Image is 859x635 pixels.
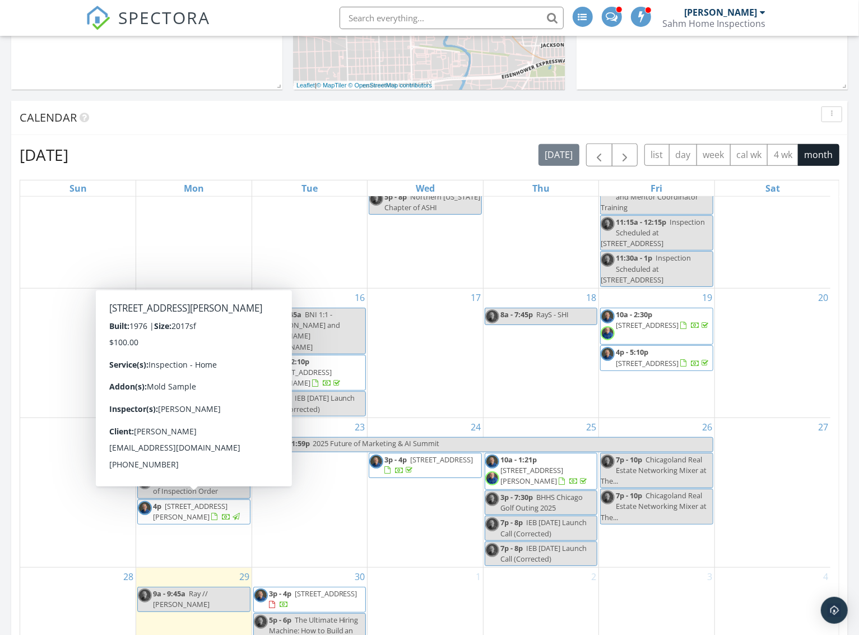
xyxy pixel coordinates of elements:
[500,517,523,527] span: 7p - 8p
[352,568,367,586] a: Go to September 30, 2025
[368,418,484,568] td: Go to September 24, 2025
[340,7,564,29] input: Search everything...
[485,471,499,485] img: janik_wayne_6.jpg
[349,82,432,89] a: © OpenStreetMap contributors
[86,15,210,39] a: SPECTORA
[136,134,252,288] td: Go to September 8, 2025
[601,326,615,340] img: janik_wayne_6.jpg
[584,289,598,307] a: Go to September 18, 2025
[601,347,615,361] img: sahm_ray_16_cropped.jpg
[589,568,598,586] a: Go to October 2, 2025
[601,217,705,248] span: Inspection Scheduled at [STREET_ADDRESS]
[616,358,679,368] span: [STREET_ADDRESS]
[253,355,366,391] a: 10a - 12:10p [STREET_ADDRESS][PERSON_NAME]
[368,134,484,288] td: Go to September 10, 2025
[121,289,136,307] a: Go to September 14, 2025
[237,568,252,586] a: Go to September 29, 2025
[816,418,830,436] a: Go to September 27, 2025
[20,110,77,125] span: Calendar
[254,356,342,388] a: 10a - 12:10p [STREET_ADDRESS][PERSON_NAME]
[483,289,599,418] td: Go to September 18, 2025
[352,289,367,307] a: Go to September 16, 2025
[153,588,185,599] span: 9a - 9:45a
[485,492,499,506] img: sahm_ray_16_cropped.jpg
[601,217,615,231] img: sahm_ray_16_cropped.jpg
[468,418,483,436] a: Go to September 24, 2025
[121,418,136,436] a: Go to September 21, 2025
[384,455,407,465] span: 3p - 4p
[138,439,152,453] img: sahm_ray_16_cropped.jpg
[138,588,152,602] img: sahm_ray_16_cropped.jpg
[254,393,268,407] img: sahm_ray_16_cropped.jpg
[649,180,665,196] a: Friday
[269,356,309,367] span: 10a - 12:10p
[599,134,715,288] td: Go to September 12, 2025
[500,309,533,319] span: 8a - 7:45p
[483,418,599,568] td: Go to September 25, 2025
[601,180,704,212] span: Visitor Host and Mentor Coordinator Training
[586,143,612,166] button: Previous month
[153,501,242,522] a: 4p [STREET_ADDRESS][PERSON_NAME]
[714,289,830,418] td: Go to September 20, 2025
[295,588,357,599] span: [STREET_ADDRESS]
[269,393,355,414] span: IEB [DATE] Launch Call (Corrected)
[20,418,136,568] td: Go to September 21, 2025
[269,393,291,403] span: 2p - 3p
[269,588,357,609] a: 3p - 4p [STREET_ADDRESS]
[485,517,499,531] img: sahm_ray_16_cropped.jpg
[254,309,340,352] span: BNI 1:1 - [PERSON_NAME] and [PERSON_NAME] ([PERSON_NAME]
[237,289,252,307] a: Go to September 15, 2025
[616,490,642,500] span: 7p - 10p
[601,455,707,486] span: Chicagoland Real Estate Networking Mixer at The...
[237,418,252,436] a: Go to September 22, 2025
[663,18,766,29] div: Sahm Home Inspections
[20,289,136,418] td: Go to September 14, 2025
[20,143,68,166] h2: [DATE]
[612,143,638,166] button: Next month
[153,501,161,511] span: 4p
[601,253,691,284] span: Inspection Scheduled at [STREET_ADDRESS]
[153,439,189,449] span: 8a - 10:30a
[697,144,731,166] button: week
[821,568,830,586] a: Go to October 4, 2025
[252,134,368,288] td: Go to September 9, 2025
[369,453,482,478] a: 3p - 4p [STREET_ADDRESS]
[500,543,523,553] span: 7p - 8p
[821,597,848,624] div: Open Intercom Messenger
[369,192,383,206] img: sahm_ray_16_cropped.jpg
[616,253,652,263] span: 11:30a - 1p
[616,455,642,465] span: 7p - 10p
[182,180,206,196] a: Monday
[538,144,579,166] button: [DATE]
[269,615,291,625] span: 5p - 6p
[153,475,185,485] span: 3:30p - 6p
[254,615,268,629] img: sahm_ray_16_cropped.jpg
[616,347,711,368] a: 4p - 5:10p [STREET_ADDRESS]
[254,309,268,323] img: sahm_ray_16_cropped.jpg
[485,309,499,323] img: sahm_ray_16_cropped.jpg
[313,438,440,448] span: 2025 Future of Marketing & AI Summit
[410,455,473,465] span: [STREET_ADDRESS]
[153,449,216,460] span: [STREET_ADDRESS]
[20,134,136,288] td: Go to September 7, 2025
[705,568,714,586] a: Go to October 3, 2025
[269,588,291,599] span: 3p - 4p
[136,418,252,568] td: Go to September 22, 2025
[118,6,210,29] span: SPECTORA
[500,492,533,502] span: 3p - 7:30p
[601,309,615,323] img: sahm_ray_16_cropped.jpg
[384,192,480,212] span: Northern [US_STATE] Chapter of ASHI
[601,490,615,504] img: sahm_ray_16_cropped.jpg
[485,453,598,490] a: 10a - 1:21p [STREET_ADDRESS][PERSON_NAME]
[384,455,473,475] a: 3p - 4p [STREET_ADDRESS]
[767,144,798,166] button: 4 wk
[616,320,679,330] span: [STREET_ADDRESS]
[299,180,320,196] a: Tuesday
[138,475,152,489] img: sahm_ray_16_cropped.jpg
[700,289,714,307] a: Go to September 19, 2025
[86,6,110,30] img: The Best Home Inspection Software - Spectora
[352,418,367,436] a: Go to September 23, 2025
[137,499,250,525] a: 4p [STREET_ADDRESS][PERSON_NAME]
[500,465,563,486] span: [STREET_ADDRESS][PERSON_NAME]
[600,345,713,370] a: 4p - 5:10p [STREET_ADDRESS]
